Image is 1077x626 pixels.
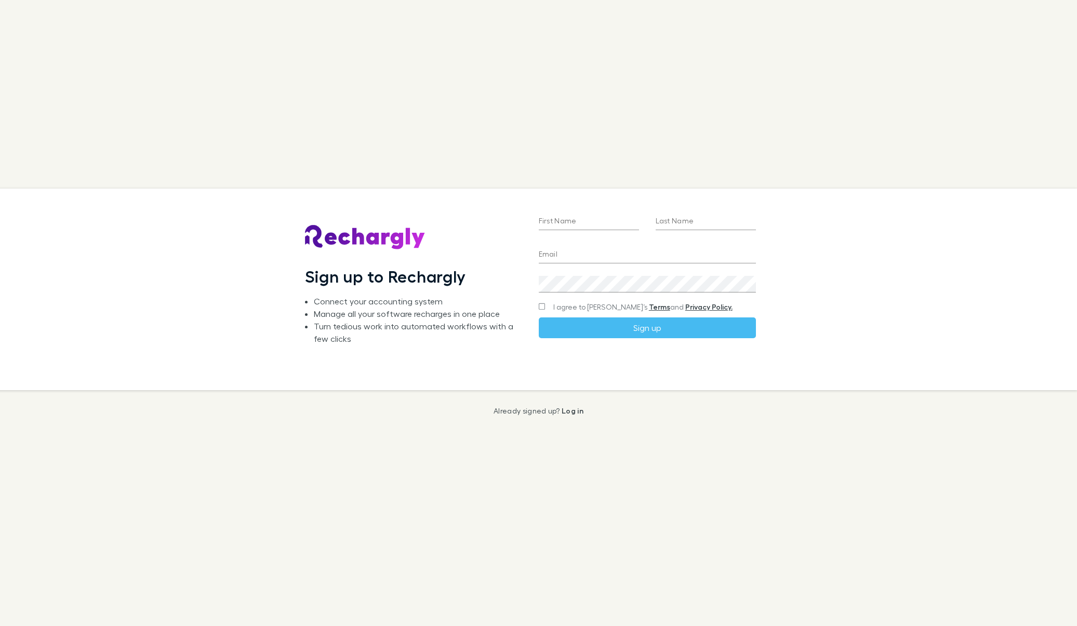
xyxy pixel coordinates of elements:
button: Sign up [539,317,756,338]
a: Privacy Policy. [685,302,733,311]
a: Log in [562,406,583,415]
li: Turn tedious work into automated workflows with a few clicks [314,320,522,345]
img: Rechargly's Logo [305,225,426,250]
li: Manage all your software recharges in one place [314,308,522,320]
p: Already signed up? [494,407,583,415]
span: I agree to [PERSON_NAME]’s and [553,302,733,312]
a: Terms [649,302,670,311]
h1: Sign up to Rechargly [305,267,467,286]
li: Connect your accounting system [314,295,522,308]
